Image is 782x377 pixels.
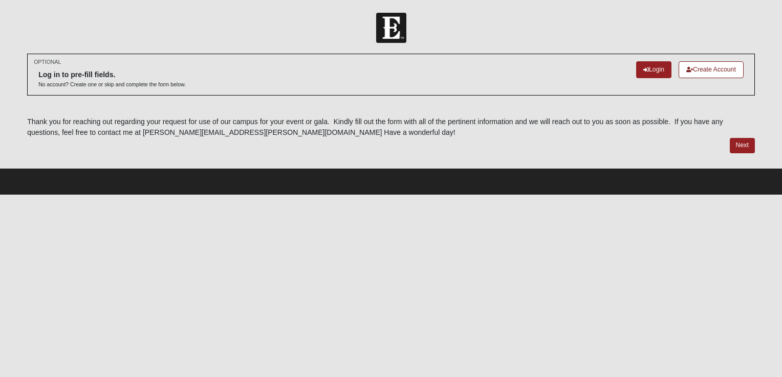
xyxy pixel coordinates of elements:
[34,58,61,66] small: OPTIONAL
[38,81,186,88] p: No account? Create one or skip and complete the form below.
[636,61,671,78] a: Login
[38,70,186,79] h6: Log in to pre-fill fields.
[27,116,755,138] div: Thank you for reaching out regarding your request for use of our campus for your event or gala. K...
[376,13,406,43] img: Church of Eleven22 Logo
[679,61,744,78] a: Create Account
[730,138,755,153] a: Next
